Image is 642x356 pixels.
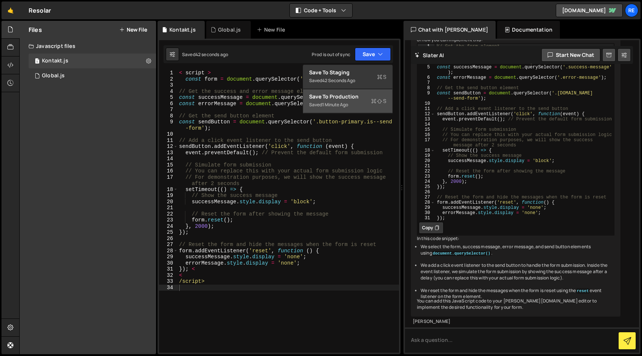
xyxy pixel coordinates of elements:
div: 14 [159,156,178,162]
img: tab_domain_overview_orange.svg [20,43,26,49]
code: reset [576,288,590,294]
li: We reset the form and hide the messages when the form is reset using the event listener on the fo... [421,288,615,300]
div: 1 minute ago [322,101,348,108]
div: 26 [159,236,178,242]
div: 8 [418,85,435,91]
div: Save to Staging [309,69,386,76]
div: 6 [159,101,178,107]
div: 10 [159,131,178,137]
div: 29 [159,254,178,260]
div: 13 [418,117,435,122]
span: 1 [35,59,39,65]
div: Keywords by Traffic [82,44,125,49]
li: We select the form, success message, error message, and send button elements using . [421,244,615,256]
div: 13 [159,150,178,156]
div: To achieve the functionality you described, you can use JavaScript to handle the form submission ... [411,19,620,317]
div: 27 [159,242,178,248]
div: 24 [159,223,178,230]
div: Kontakt.js [169,26,196,33]
div: [PERSON_NAME] [413,318,619,325]
div: Resolar [29,6,51,15]
div: 6 [418,75,435,80]
div: 31 [159,266,178,272]
button: Save to ProductionS Saved1 minute ago [303,89,392,113]
div: 16705/45720.js [29,54,156,68]
div: 19 [418,153,435,158]
div: Domain: [PERSON_NAME][DOMAIN_NAME] [19,19,123,25]
div: 14 [418,122,435,127]
div: 19 [159,192,178,199]
div: Global.js [218,26,241,33]
code: document.querySelector() [432,251,491,256]
div: 33 [159,278,178,285]
div: 7 [418,80,435,85]
div: 23 [418,174,435,179]
div: 32 [159,272,178,279]
div: 20 [418,158,435,164]
span: S [371,97,386,105]
div: 1 [418,44,435,49]
div: 9 [159,119,178,131]
div: 28 [159,248,178,254]
button: New File [119,27,147,33]
div: 25 [159,229,178,236]
div: Kontakt.js [42,58,68,64]
button: Start new chat [541,48,600,62]
a: Re [625,4,638,17]
div: 5 [418,65,435,75]
div: 4 [159,88,178,95]
button: Copy [419,222,444,234]
div: 24 [418,179,435,184]
div: Global.js [29,68,156,83]
div: Chat with [PERSON_NAME] [403,21,496,39]
div: 21 [159,205,178,211]
div: 15 [418,127,435,132]
div: 16 [418,132,435,137]
button: Save [355,48,391,61]
div: Saved [309,76,386,85]
div: 42 seconds ago [322,77,355,84]
div: 10 [418,101,435,106]
div: 2 [159,76,178,82]
div: 18 [418,148,435,153]
div: 30 [159,260,178,266]
div: 25 [418,184,435,190]
div: 42 seconds ago [195,51,228,58]
button: Save to StagingS Saved42 seconds ago [303,65,392,89]
div: Global.js [42,72,65,79]
div: 34 [159,285,178,291]
div: 27 [418,195,435,200]
img: website_grey.svg [12,19,18,25]
div: 17 [418,137,435,148]
div: New File [257,26,288,33]
div: v 4.0.25 [21,12,36,18]
div: 12 [159,143,178,150]
div: Saved [182,51,228,58]
div: 15 [159,162,178,168]
div: 7 [159,107,178,113]
li: We add a click event listener to the send button to handle the form submission. Inside the event ... [421,262,615,281]
div: 17 [159,174,178,187]
img: logo_orange.svg [12,12,18,18]
h2: Files [29,26,42,34]
img: tab_keywords_by_traffic_grey.svg [74,43,80,49]
div: 1 [159,70,178,76]
span: S [377,73,386,81]
div: 3 [159,82,178,88]
div: Saved [309,100,386,109]
div: 18 [159,187,178,193]
div: Documentation [497,21,560,39]
div: 22 [159,211,178,217]
div: 9 [418,91,435,101]
a: [DOMAIN_NAME] [556,4,623,17]
a: 🤙 [1,1,20,19]
div: 12 [418,111,435,117]
div: 20 [159,199,178,205]
div: 29 [418,205,435,210]
div: Prod is out of sync [312,51,350,58]
div: Save to Production [309,93,386,100]
div: 23 [159,217,178,223]
div: 21 [418,164,435,169]
div: 31 [418,216,435,221]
